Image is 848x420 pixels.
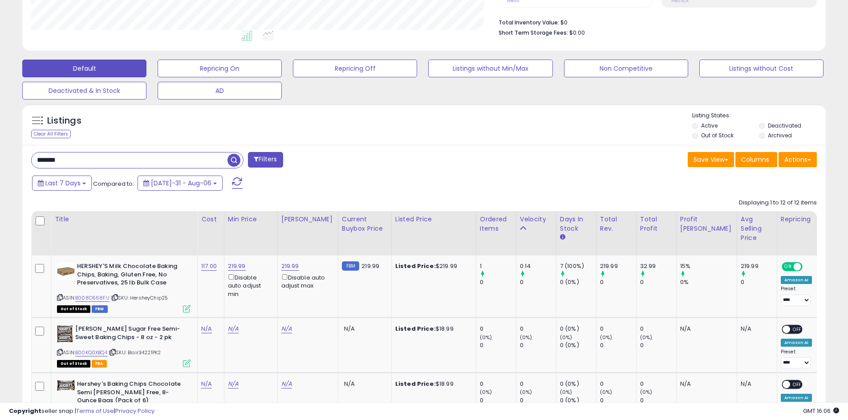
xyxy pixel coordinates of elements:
[281,380,292,388] a: N/A
[344,324,355,333] span: N/A
[47,115,81,127] h5: Listings
[248,152,283,168] button: Filters
[92,305,108,313] span: FBM
[228,262,246,271] a: 219.99
[55,215,194,224] div: Title
[480,341,516,349] div: 0
[781,276,812,284] div: Amazon AI
[560,325,596,333] div: 0 (0%)
[520,325,556,333] div: 0
[741,215,773,243] div: Avg Selling Price
[138,176,223,191] button: [DATE]-31 - Aug-06
[151,179,211,188] span: [DATE]-31 - Aug-06
[520,334,532,341] small: (0%)
[768,132,792,139] label: Archived
[281,324,292,333] a: N/A
[499,19,559,26] b: Total Inventory Value:
[600,380,636,388] div: 0
[640,325,676,333] div: 0
[600,334,613,341] small: (0%)
[228,272,271,298] div: Disable auto adjust min
[520,380,556,388] div: 0
[741,278,777,286] div: 0
[779,152,817,167] button: Actions
[228,215,274,224] div: Min Price
[395,380,436,388] b: Listed Price:
[600,388,613,396] small: (0%)
[57,262,191,312] div: ASIN:
[640,388,653,396] small: (0%)
[680,278,737,286] div: 0%
[640,215,673,233] div: Total Profit
[680,380,730,388] div: N/A
[640,380,676,388] div: 0
[76,407,114,415] a: Terms of Use
[781,215,815,224] div: Repricing
[560,262,596,270] div: 7 (100%)
[520,262,556,270] div: 0.14
[480,262,516,270] div: 1
[600,215,633,233] div: Total Rev.
[115,407,154,415] a: Privacy Policy
[77,380,185,407] b: Hershey's Baking Chips Chocolate Semi [PERSON_NAME] Free, 8-Ounce Bags (Pack of 6)
[520,278,556,286] div: 0
[701,132,734,139] label: Out of Stock
[201,215,220,224] div: Cost
[701,122,718,129] label: Active
[640,262,676,270] div: 32.99
[57,262,75,280] img: 31e3+AdYlIL._SL40_.jpg
[281,262,299,271] a: 219.99
[22,60,146,77] button: Default
[560,215,592,233] div: Days In Stock
[520,215,552,224] div: Velocity
[75,294,110,302] a: B008D568FU
[9,407,41,415] strong: Copyright
[480,278,516,286] div: 0
[75,325,183,344] b: [PERSON_NAME] Sugar Free Semi-Sweet Baking Chips - 8 oz - 2 pk
[741,155,769,164] span: Columns
[31,130,71,138] div: Clear All Filters
[520,388,532,396] small: (0%)
[560,341,596,349] div: 0 (0%)
[32,176,92,191] button: Last 7 Days
[560,380,596,388] div: 0 (0%)
[600,325,636,333] div: 0
[395,380,469,388] div: $18.99
[480,388,492,396] small: (0%)
[640,341,676,349] div: 0
[499,29,568,36] b: Short Term Storage Fees:
[640,334,653,341] small: (0%)
[560,334,572,341] small: (0%)
[57,380,75,391] img: 51+8+hp6YVL._SL40_.jpg
[158,82,282,100] button: AD
[560,233,565,241] small: Days In Stock.
[480,215,512,233] div: Ordered Items
[342,215,388,233] div: Current Buybox Price
[680,215,733,233] div: Profit [PERSON_NAME]
[569,28,585,37] span: $0.00
[57,305,90,313] span: All listings that are currently out of stock and unavailable for purchase on Amazon
[735,152,777,167] button: Columns
[9,407,154,416] div: seller snap | |
[281,272,331,290] div: Disable auto adjust max
[790,381,804,388] span: OFF
[699,60,824,77] button: Listings without Cost
[201,262,217,271] a: 117.00
[600,341,636,349] div: 0
[560,278,596,286] div: 0 (0%)
[480,334,492,341] small: (0%)
[520,341,556,349] div: 0
[111,294,168,301] span: | SKU: HersheyChip25
[201,324,212,333] a: N/A
[395,215,472,224] div: Listed Price
[741,380,770,388] div: N/A
[688,152,734,167] button: Save View
[75,349,107,356] a: B00KQ0XBQ4
[342,261,359,271] small: FBM
[201,380,212,388] a: N/A
[781,339,812,347] div: Amazon AI
[600,278,636,286] div: 0
[395,262,469,270] div: $219.99
[45,179,81,188] span: Last 7 Days
[22,82,146,100] button: Deactivated & In Stock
